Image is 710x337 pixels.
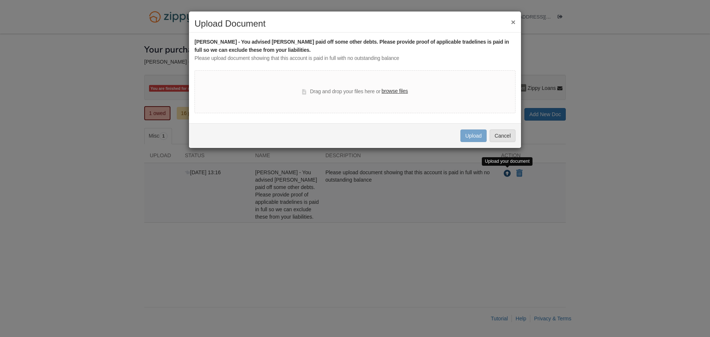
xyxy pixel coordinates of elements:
[482,157,532,166] div: Upload your document
[382,87,408,95] label: browse files
[195,38,515,54] div: [PERSON_NAME] - You advised [PERSON_NAME] paid off some other debts. Please provide proof of appl...
[195,19,515,28] h2: Upload Document
[195,54,515,63] div: Please upload document showing that this account is paid in full with no outstanding balance
[511,18,515,26] button: ×
[460,129,486,142] button: Upload
[302,87,408,96] div: Drag and drop your files here or
[490,129,515,142] button: Cancel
